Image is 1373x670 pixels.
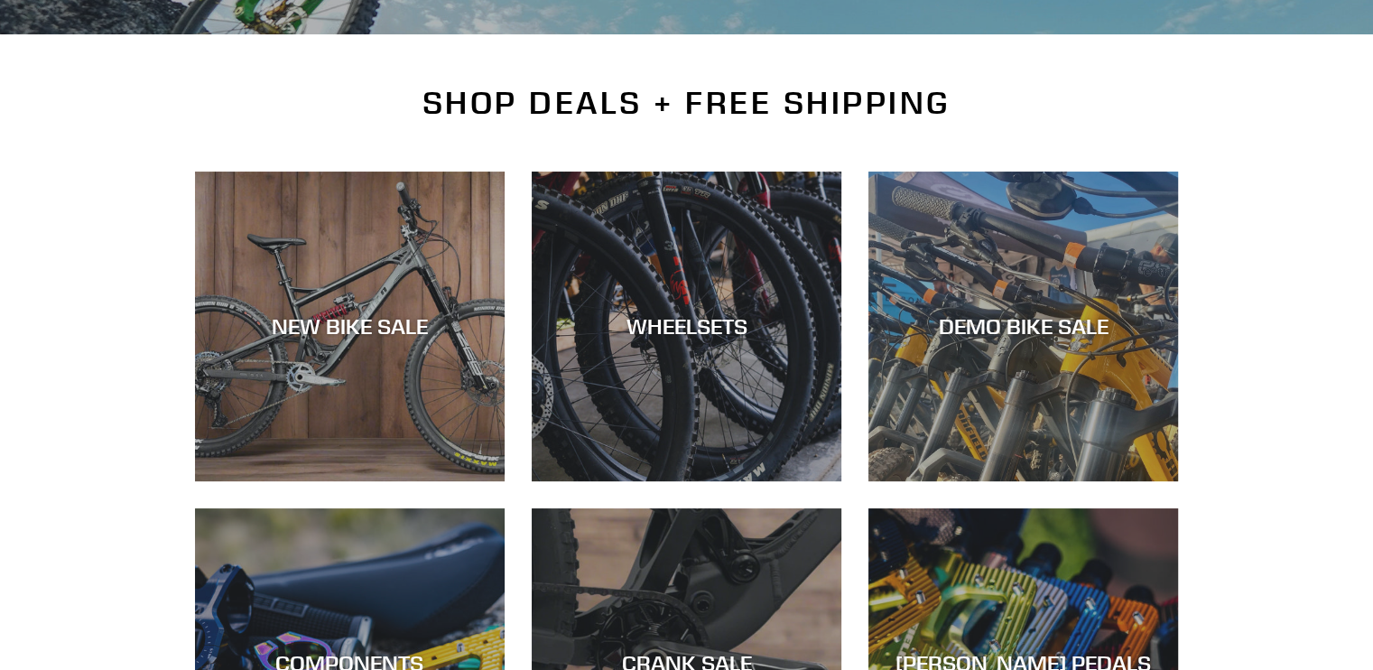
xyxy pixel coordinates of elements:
[532,313,841,340] div: WHEELSETS
[195,84,1179,122] h2: SHOP DEALS + FREE SHIPPING
[195,313,505,340] div: NEW BIKE SALE
[195,172,505,481] a: NEW BIKE SALE
[868,172,1178,481] a: DEMO BIKE SALE
[868,313,1178,340] div: DEMO BIKE SALE
[532,172,841,481] a: WHEELSETS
